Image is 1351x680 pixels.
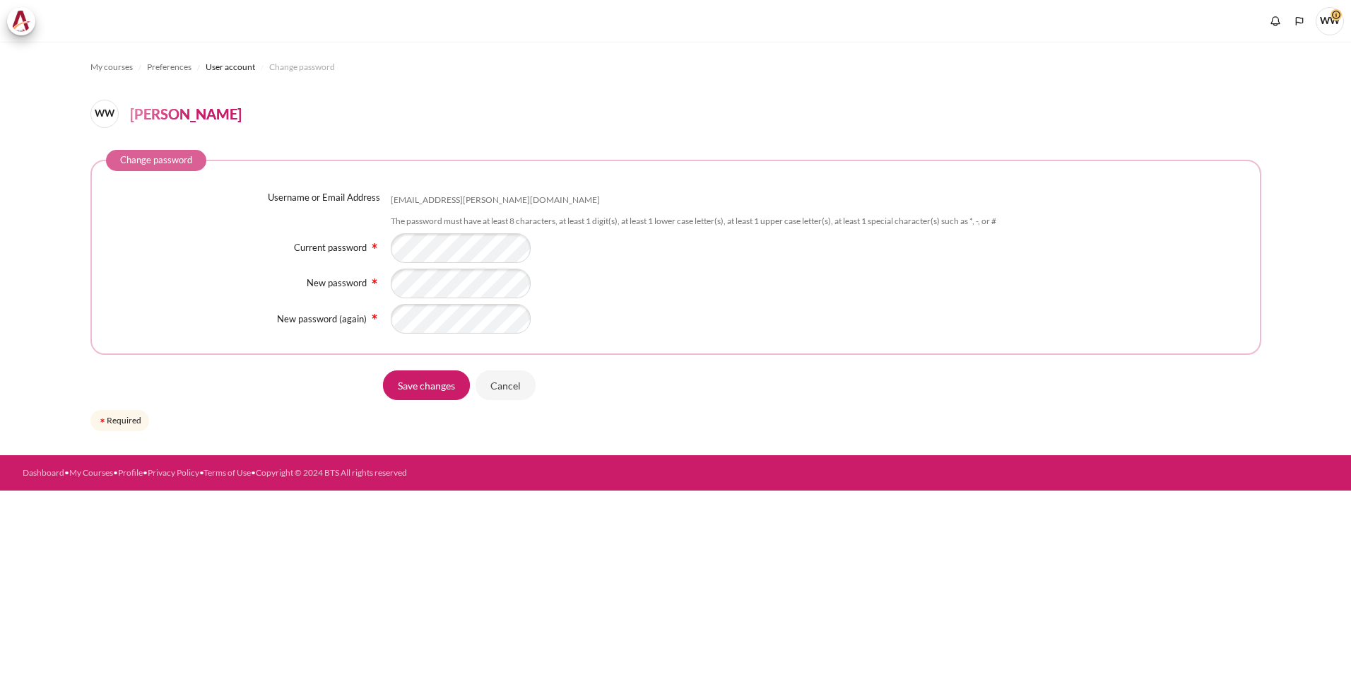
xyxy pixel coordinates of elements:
a: User menu [1316,7,1344,35]
span: Required [369,312,380,320]
input: Cancel [476,370,536,400]
span: User account [206,61,255,74]
a: Architeck Architeck [7,7,42,35]
a: Dashboard [23,467,64,478]
img: Architeck [11,11,31,32]
label: New password (again) [277,313,367,324]
a: Profile [118,467,143,478]
input: Save changes [383,370,470,400]
span: WW [1316,7,1344,35]
a: Preferences [147,59,191,76]
a: Copyright © 2024 BTS All rights reserved [256,467,407,478]
div: The password must have at least 8 characters, at least 1 digit(s), at least 1 lower case letter(s... [391,216,996,228]
img: Required [369,276,380,287]
legend: Change password [106,150,206,171]
div: Show notification window with no new notifications [1265,11,1286,32]
nav: Navigation bar [90,56,1261,78]
span: Required [369,276,380,284]
span: My courses [90,61,133,74]
button: Languages [1289,11,1310,32]
a: Privacy Policy [148,467,199,478]
h4: [PERSON_NAME] [130,103,242,124]
a: My courses [90,59,133,76]
img: Required [369,311,380,322]
div: [EMAIL_ADDRESS][PERSON_NAME][DOMAIN_NAME] [391,194,600,206]
div: Required [90,410,149,431]
span: Preferences [147,61,191,74]
a: Terms of Use [203,467,251,478]
label: Current password [294,242,367,253]
span: Change password [269,61,335,74]
span: Required [369,240,380,249]
a: WW [90,100,124,128]
label: Username or Email Address [268,191,380,205]
label: New password [307,277,367,288]
span: WW [90,100,119,128]
img: Required [369,240,380,252]
div: • • • • • [23,467,756,479]
img: Required field [98,416,107,425]
a: Change password [269,59,335,76]
a: My Courses [69,467,113,478]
